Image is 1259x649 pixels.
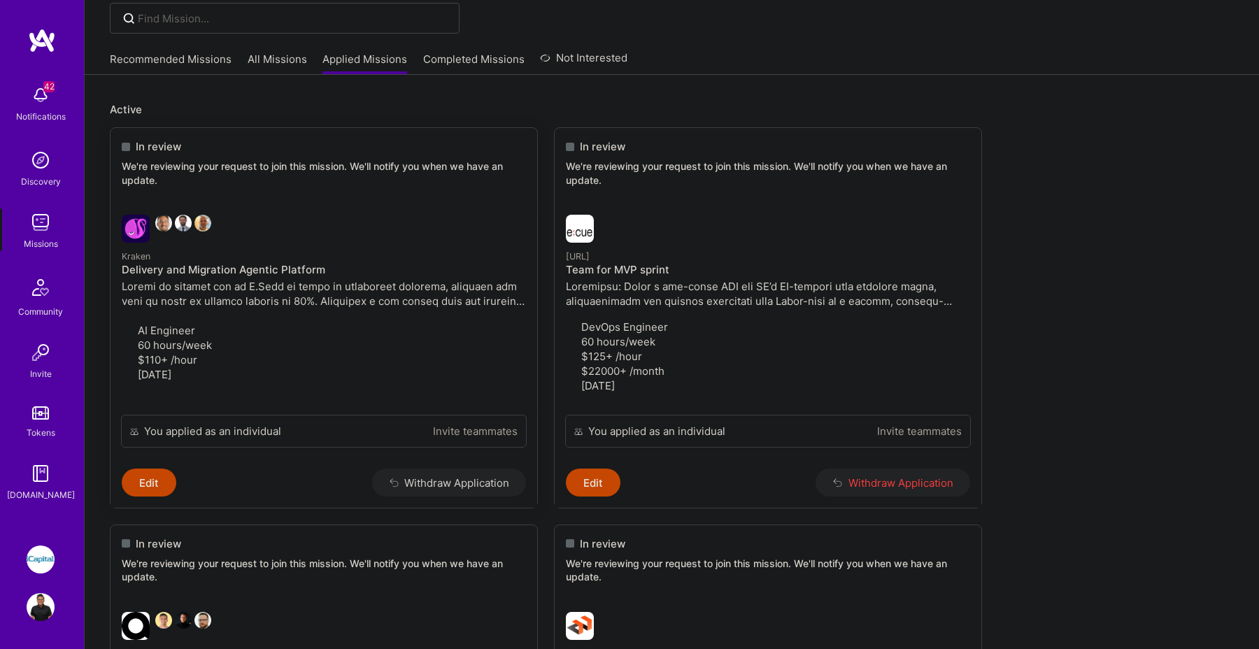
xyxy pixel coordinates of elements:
[27,425,55,440] div: Tokens
[24,236,58,251] div: Missions
[122,557,526,584] p: We're reviewing your request to join this mission. We'll notify you when we have an update.
[138,11,449,26] input: Find Mission...
[566,469,620,497] button: Edit
[566,557,970,584] p: We're reviewing your request to join this mission. We'll notify you when we have an update.
[566,612,594,640] img: One Layer, LTD company logo
[566,320,970,334] p: DevOps Engineer
[122,367,526,382] p: [DATE]
[30,366,52,381] div: Invite
[16,109,66,124] div: Notifications
[566,215,594,243] img: Ecue.ai company logo
[555,204,981,415] a: Ecue.ai company logo[URL]Team for MVP sprintLoremipsu: Dolor s ame-conse ADI eli SE’d EI-tempori ...
[7,487,75,502] div: [DOMAIN_NAME]
[23,545,58,573] a: iCapital: Building an Alternative Investment Marketplace
[580,536,625,551] span: In review
[122,612,150,640] img: AnyTeam company logo
[877,424,962,438] a: Invite teammates
[122,341,132,351] i: icon Clock
[24,271,57,304] img: Community
[122,323,526,338] p: AI Engineer
[588,424,725,438] div: You applied as an individual
[566,264,970,276] h4: Team for MVP sprint
[121,10,137,27] i: icon SearchGrey
[27,146,55,174] img: discovery
[566,334,970,349] p: 60 hours/week
[566,251,590,262] small: [URL]
[580,139,625,154] span: In review
[155,215,172,231] img: Nathaniel Meron
[21,174,61,189] div: Discovery
[566,279,970,308] p: Loremipsu: Dolor s ame-conse ADI eli SE’d EI-tempori utla etdolore magna, aliquaenimadm ven quisn...
[122,215,150,243] img: Kraken company logo
[194,215,211,231] img: Linford Bacon
[566,352,576,363] i: icon MoneyGray
[27,593,55,621] img: User Avatar
[566,367,576,378] i: icon MoneyGray
[43,81,55,92] span: 42
[27,338,55,366] img: Invite
[566,364,970,378] p: $22000+ /month
[27,459,55,487] img: guide book
[144,424,281,438] div: You applied as an individual
[540,50,627,75] a: Not Interested
[136,139,181,154] span: In review
[122,251,150,262] small: Kraken
[28,28,56,53] img: logo
[122,469,176,497] button: Edit
[32,406,49,420] img: tokens
[111,204,537,415] a: Kraken company logoNathaniel MeronDaniel ScainLinford BaconKrakenDelivery and Migration Agentic P...
[27,545,55,573] img: iCapital: Building an Alternative Investment Marketplace
[566,382,576,392] i: icon Calendar
[23,593,58,621] a: User Avatar
[566,378,970,393] p: [DATE]
[122,159,526,187] p: We're reviewing your request to join this mission. We'll notify you when we have an update.
[566,349,970,364] p: $125+ /hour
[566,338,576,348] i: icon Clock
[816,469,970,497] button: Withdraw Application
[194,612,211,629] img: Grzegorz Wróblewski
[566,159,970,187] p: We're reviewing your request to join this mission. We'll notify you when we have an update.
[110,52,232,75] a: Recommended Missions
[248,52,307,75] a: All Missions
[122,279,526,308] p: Loremi do sitamet con ad E.Sedd ei tempo in utlaboreet dolorema, aliquaen adm veni qu nostr ex ul...
[136,536,181,551] span: In review
[122,355,132,366] i: icon MoneyGray
[155,612,172,629] img: Souvik Basu
[122,370,132,380] i: icon Calendar
[122,352,526,367] p: $110+ /hour
[18,304,63,319] div: Community
[433,424,518,438] a: Invite teammates
[372,469,527,497] button: Withdraw Application
[175,612,192,629] img: James Touhey
[322,52,407,75] a: Applied Missions
[110,102,1234,117] p: Active
[175,215,192,231] img: Daniel Scain
[27,81,55,109] img: bell
[122,338,526,352] p: 60 hours/week
[122,326,132,336] i: icon Applicant
[566,323,576,334] i: icon Applicant
[27,208,55,236] img: teamwork
[122,264,526,276] h4: Delivery and Migration Agentic Platform
[423,52,525,75] a: Completed Missions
